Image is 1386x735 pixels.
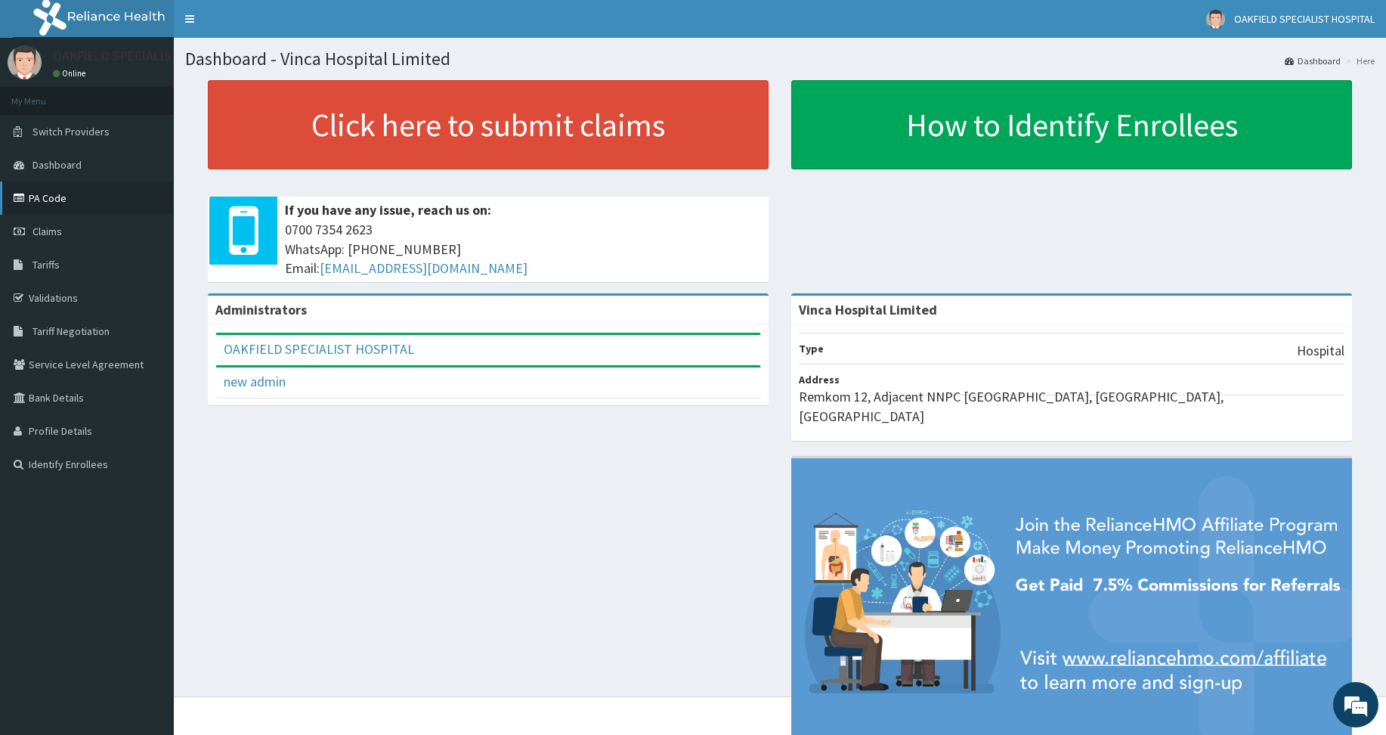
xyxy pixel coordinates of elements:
[1297,341,1344,361] p: Hospital
[799,301,937,318] strong: Vinca Hospital Limited
[185,49,1375,69] h1: Dashboard - Vinca Hospital Limited
[88,191,209,343] span: We're online!
[799,373,840,386] b: Address
[53,49,242,63] p: OAKFIELD SPECIALIST HOSPITAL
[8,413,288,466] textarea: Type your message and hit 'Enter'
[248,8,284,44] div: Minimize live chat window
[8,45,42,79] img: User Image
[32,125,110,138] span: Switch Providers
[285,220,761,278] span: 0700 7354 2623 WhatsApp: [PHONE_NUMBER] Email:
[799,387,1344,426] p: Remkom 12, Adjacent NNPC [GEOGRAPHIC_DATA], [GEOGRAPHIC_DATA], [GEOGRAPHIC_DATA]
[285,201,491,219] b: If you have any issue, reach us on:
[53,68,89,79] a: Online
[1234,12,1375,26] span: OAKFIELD SPECIALIST HOSPITAL
[1206,10,1225,29] img: User Image
[791,80,1352,169] a: How to Identify Enrollees
[1342,54,1375,67] li: Here
[1285,54,1341,67] a: Dashboard
[208,80,769,169] a: Click here to submit claims
[224,373,286,390] a: new admin
[32,158,82,172] span: Dashboard
[215,301,307,318] b: Administrators
[28,76,61,113] img: d_794563401_company_1708531726252_794563401
[224,340,414,358] a: OAKFIELD SPECIALIST HOSPITAL
[79,85,254,104] div: Chat with us now
[32,258,60,271] span: Tariffs
[32,324,110,338] span: Tariff Negotiation
[799,342,824,355] b: Type
[32,225,62,238] span: Claims
[320,259,527,277] a: [EMAIL_ADDRESS][DOMAIN_NAME]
